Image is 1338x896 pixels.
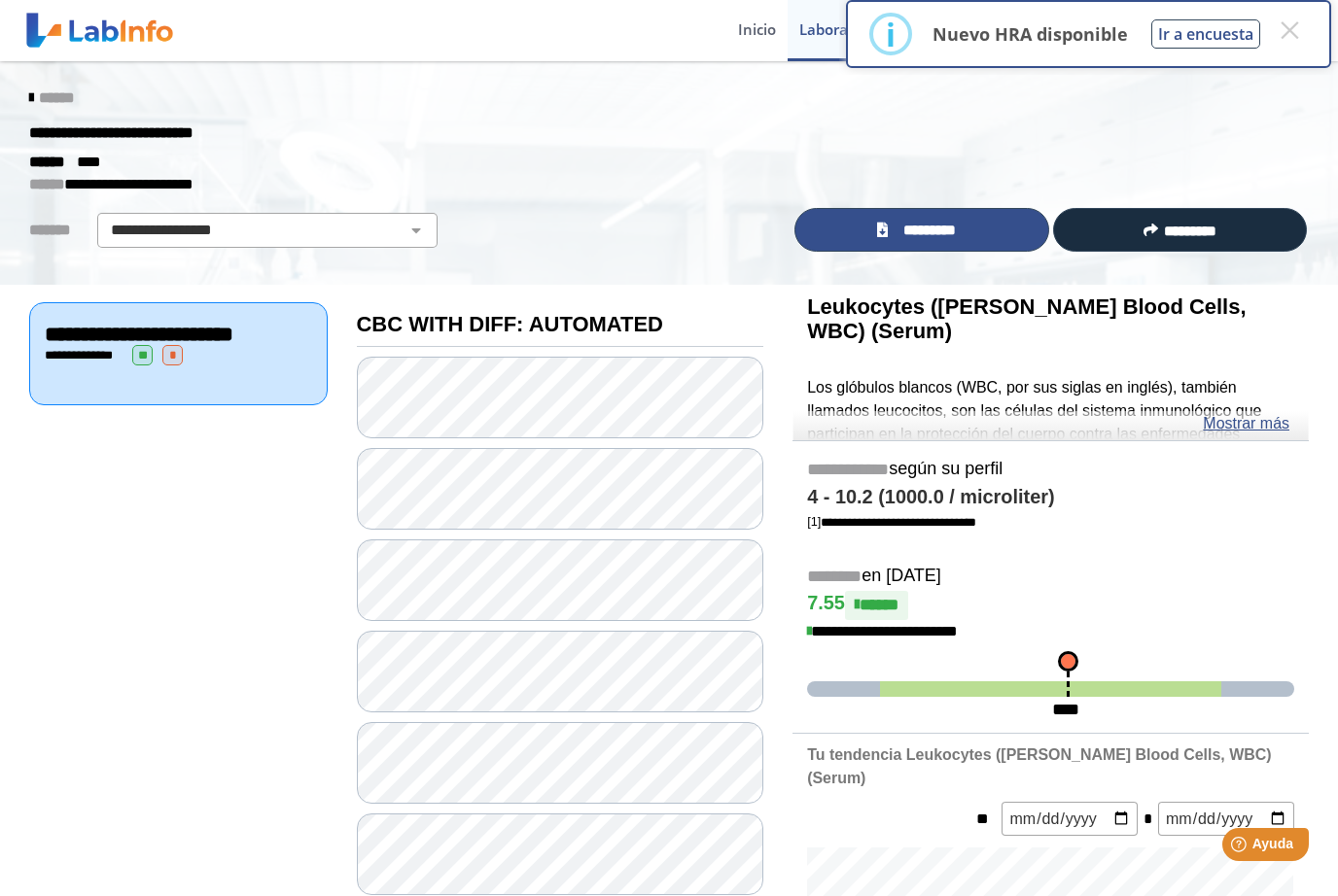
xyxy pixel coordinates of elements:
[807,376,1294,702] p: Los glóbulos blancos (WBC, por sus siglas en inglés), también llamados leucocitos, son las célula...
[807,459,1294,481] h5: según su perfil
[1203,412,1289,435] a: Mostrar más
[807,514,976,529] a: [1]
[807,486,1294,509] h4: 4 - 10.2 (1000.0 / microliter)
[1165,820,1317,875] iframe: Help widget launcher
[807,566,1294,588] h5: en [DATE]
[1158,802,1294,836] input: mm/dd/yyyy
[1002,802,1138,836] input: mm/dd/yyyy
[886,17,896,52] div: i
[807,591,1294,620] h4: 7.55
[807,746,1271,786] b: Tu tendencia Leukocytes ([PERSON_NAME] Blood Cells, WBC) (Serum)
[357,312,663,336] b: CBC WITH DIFF: AUTOMATED
[1151,19,1260,49] button: Ir a encuesta
[807,294,1246,343] b: Leukocytes ([PERSON_NAME] Blood Cells, WBC) (Serum)
[1272,13,1307,48] button: Close this dialog
[933,22,1128,46] p: Nuevo HRA disponible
